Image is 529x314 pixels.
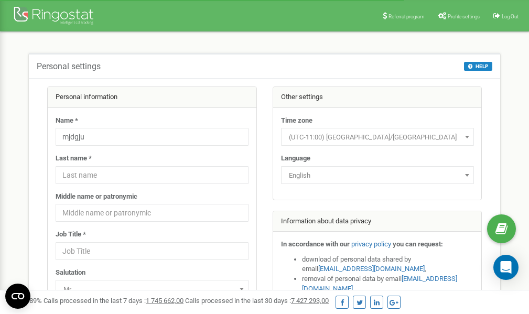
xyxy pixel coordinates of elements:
[273,87,482,108] div: Other settings
[388,14,425,19] span: Referral program
[146,297,183,305] u: 1 745 662,00
[56,242,249,260] input: Job Title
[502,14,519,19] span: Log Out
[281,128,474,146] span: (UTC-11:00) Pacific/Midway
[56,204,249,222] input: Middle name or patronymic
[37,62,101,71] h5: Personal settings
[56,280,249,298] span: Mr.
[48,87,256,108] div: Personal information
[285,130,470,145] span: (UTC-11:00) Pacific/Midway
[56,154,92,164] label: Last name *
[56,116,78,126] label: Name *
[281,116,312,126] label: Time zone
[5,284,30,309] button: Open CMP widget
[448,14,480,19] span: Profile settings
[285,168,470,183] span: English
[318,265,425,273] a: [EMAIL_ADDRESS][DOMAIN_NAME]
[464,62,492,71] button: HELP
[56,166,249,184] input: Last name
[44,297,183,305] span: Calls processed in the last 7 days :
[291,297,329,305] u: 7 427 293,00
[281,240,350,248] strong: In accordance with our
[302,274,474,294] li: removal of personal data by email ,
[393,240,443,248] strong: you can request:
[59,282,245,297] span: Mr.
[281,154,310,164] label: Language
[273,211,482,232] div: Information about data privacy
[351,240,391,248] a: privacy policy
[56,268,85,278] label: Salutation
[56,192,137,202] label: Middle name or patronymic
[281,166,474,184] span: English
[302,255,474,274] li: download of personal data shared by email ,
[493,255,519,280] div: Open Intercom Messenger
[56,230,86,240] label: Job Title *
[185,297,329,305] span: Calls processed in the last 30 days :
[56,128,249,146] input: Name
